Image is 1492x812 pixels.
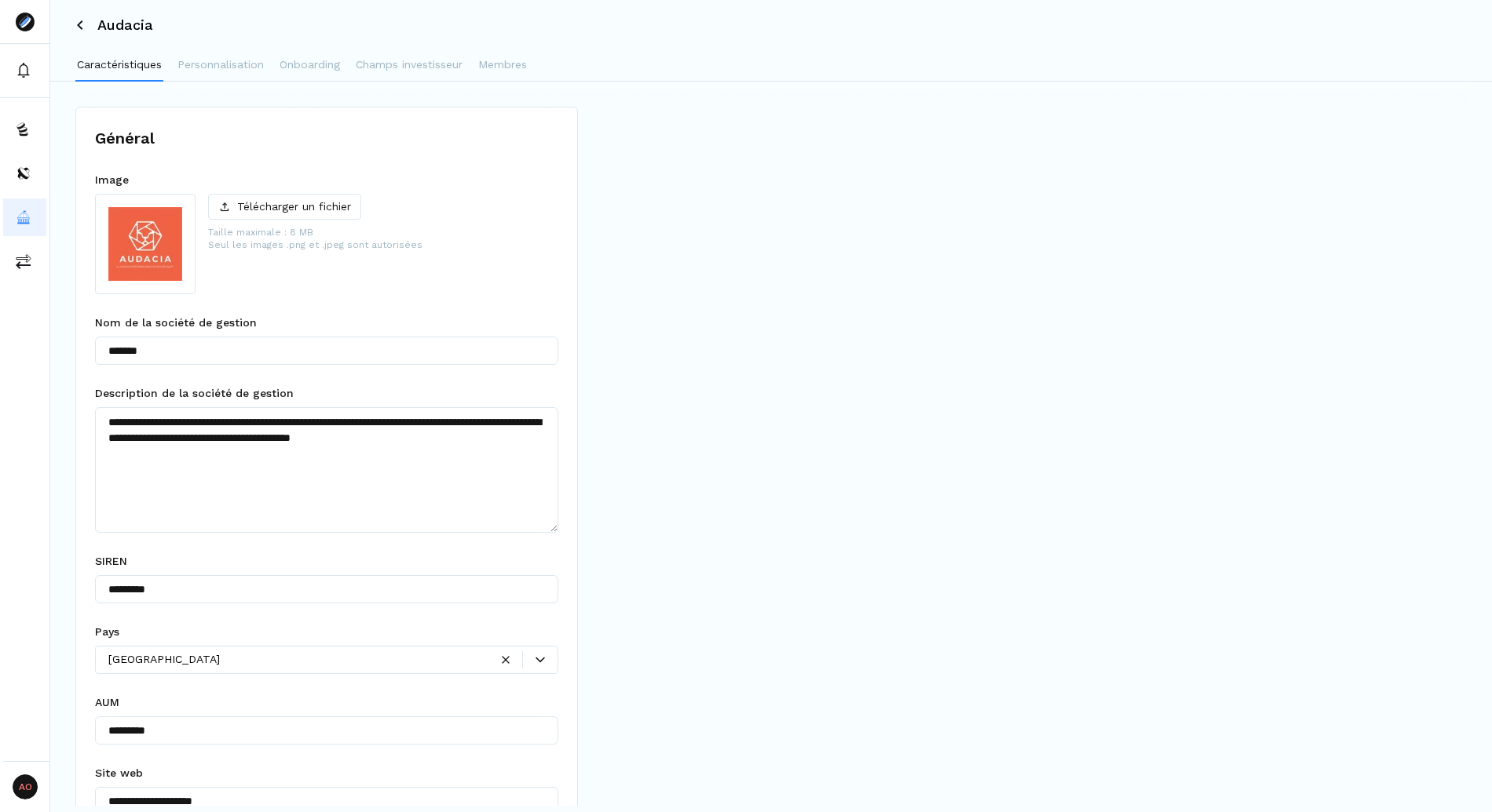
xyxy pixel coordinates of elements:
img: asset-managers [16,209,31,225]
p: Champs investisseur [356,56,463,73]
span: Image [95,172,129,188]
img: profile-picture [96,195,195,293]
p: Télécharger un fichier [237,198,351,215]
button: Membres [477,50,528,82]
span: AO [13,774,38,799]
span: AUM [95,694,119,710]
img: funds [16,122,31,137]
button: Caractéristiques [75,50,163,82]
p: Onboarding [280,56,340,73]
span: Pays [95,624,119,639]
img: distributors [16,166,31,181]
p: Caractéristiques [77,56,162,73]
button: commissions [3,242,46,280]
button: funds [3,111,46,148]
button: distributors [3,155,46,192]
span: Description de la société de gestion [95,385,294,401]
img: commissions [16,253,31,269]
p: Membres [478,56,527,73]
button: asset-managers [3,198,46,236]
button: Personnalisation [176,50,265,82]
span: Nom de la société de gestion [95,315,257,330]
h1: Général [95,126,558,150]
span: Site web [95,765,143,781]
span: SIREN [95,553,127,569]
button: Télécharger un fichier [208,194,361,220]
p: Personnalisation [177,56,264,73]
button: Champs investisseur [354,50,464,82]
button: Onboarding [278,50,342,82]
h3: Audacia [97,18,153,32]
p: Taille maximale : 8 MB Seul les images .png et .jpeg sont autorisées [208,226,422,251]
